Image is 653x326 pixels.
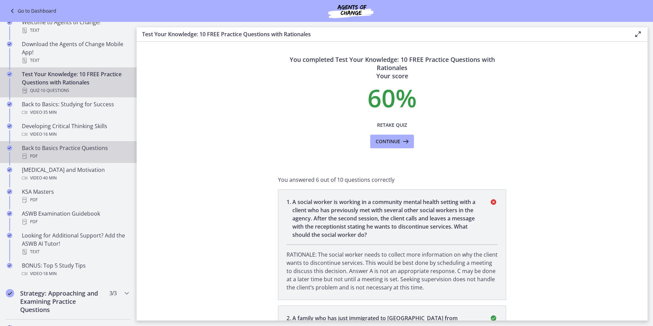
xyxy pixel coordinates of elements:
[7,19,12,25] i: Completed
[22,248,128,256] div: Text
[287,250,498,291] p: RATIONALE: The social worker needs to collect more information on why the client wants to discont...
[8,7,56,15] a: Go to Dashboard
[287,198,292,239] span: 1 .
[142,30,623,38] h3: Test Your Knowledge: 10 FREE Practice Questions with Rationales
[489,314,498,322] i: correct
[370,118,414,132] button: Retake Quiz
[22,108,128,117] div: Video
[7,233,12,238] i: Completed
[22,122,128,138] div: Developing Critical Thinking Skills
[292,198,481,239] p: A social worker is working in a community mental health setting with a client who has previously ...
[278,176,506,184] p: You answered 6 out of 10 questions correctly
[278,55,506,80] h3: You completed Test Your Knowledge: 10 FREE Practice Questions with Rationales Your score
[22,188,128,204] div: KSA Masters
[22,144,128,160] div: Back to Basics Practice Questions
[22,56,128,65] div: Text
[22,130,128,138] div: Video
[310,3,392,19] img: Agents of Change
[22,40,128,65] div: Download the Agents of Change Mobile App!
[22,174,128,182] div: Video
[109,289,116,297] span: 3 / 3
[22,231,128,256] div: Looking for Additional Support? Add the ASWB AI Tutor!
[40,86,69,95] span: · 10 Questions
[20,289,103,314] h2: Strategy: Approaching and Examining Practice Questions
[7,123,12,129] i: Completed
[42,108,57,117] span: · 35 min
[22,26,128,35] div: Text
[7,263,12,268] i: Completed
[7,189,12,194] i: Completed
[278,85,506,110] p: 60 %
[7,211,12,216] i: Completed
[22,70,128,95] div: Test Your Knowledge: 10 FREE Practice Questions with Rationales
[42,270,57,278] span: · 18 min
[22,18,128,35] div: Welcome to Agents of Change!
[377,121,407,129] span: Retake Quiz
[22,218,128,226] div: PDF
[7,167,12,173] i: Completed
[7,101,12,107] i: Completed
[7,145,12,151] i: Completed
[489,198,498,206] i: incorrect
[42,174,57,182] span: · 40 min
[370,135,414,148] button: Continue
[22,86,128,95] div: Quiz
[22,196,128,204] div: PDF
[376,137,400,146] span: Continue
[22,270,128,278] div: Video
[42,130,57,138] span: · 16 min
[7,41,12,47] i: Completed
[7,71,12,77] i: Completed
[22,100,128,117] div: Back to Basics: Studying for Success
[22,209,128,226] div: ASWB Examination Guidebook
[22,261,128,278] div: BONUS: Top 5 Study Tips
[22,152,128,160] div: PDF
[22,166,128,182] div: [MEDICAL_DATA] and Motivation
[6,289,14,297] i: Completed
